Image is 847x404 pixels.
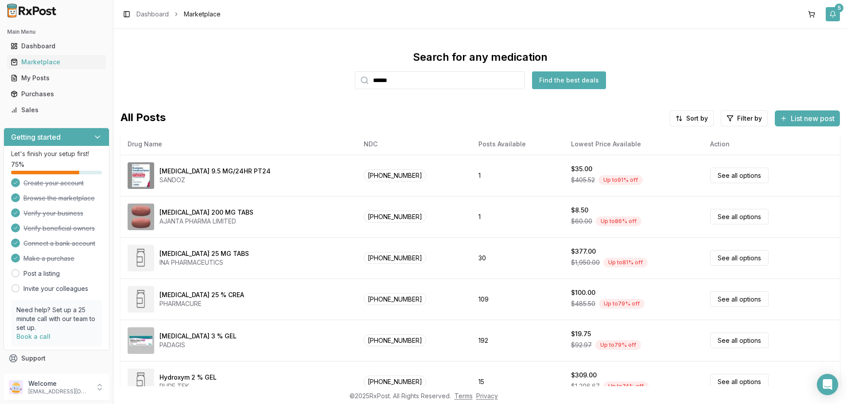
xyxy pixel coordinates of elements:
[571,288,595,297] div: $100.00
[471,155,564,196] td: 1
[710,333,769,348] a: See all options
[159,258,249,267] div: INA PHARMACEUTICS
[4,366,109,382] button: Feedback
[564,133,703,155] th: Lowest Price Available
[159,176,271,184] div: SANDOZ
[596,216,641,226] div: Up to 86 % off
[670,110,714,126] button: Sort by
[159,373,217,382] div: Hydroxym 2 % GEL
[775,110,840,126] button: List new post
[128,327,154,354] img: Diclofenac Sodium 3 % GEL
[184,10,221,19] span: Marketplace
[357,133,472,155] th: NDC
[159,341,237,349] div: PADAGIS
[595,340,641,350] div: Up to 79 % off
[23,239,95,248] span: Connect a bank account
[159,249,249,258] div: [MEDICAL_DATA] 25 MG TABS
[571,258,600,267] span: $1,950.00
[471,196,564,237] td: 1
[23,284,88,293] a: Invite your colleagues
[21,370,51,379] span: Feedback
[817,374,838,395] div: Open Intercom Messenger
[4,103,109,117] button: Sales
[128,204,154,230] img: Entacapone 200 MG TABS
[28,379,90,388] p: Welcome
[7,54,106,70] a: Marketplace
[4,39,109,53] button: Dashboard
[599,299,645,309] div: Up to 79 % off
[710,291,769,307] a: See all options
[4,55,109,69] button: Marketplace
[11,90,102,98] div: Purchases
[571,217,592,226] span: $60.00
[159,217,253,226] div: AJANTA PHARMA LIMITED
[23,179,84,188] span: Create your account
[455,392,473,400] a: Terms
[7,38,106,54] a: Dashboard
[471,320,564,361] td: 192
[826,7,840,21] button: 5
[571,371,597,380] div: $309.00
[159,208,253,217] div: [MEDICAL_DATA] 200 MG TABS
[28,388,90,395] p: [EMAIL_ADDRESS][DOMAIN_NAME]
[7,102,106,118] a: Sales
[775,115,840,124] a: List new post
[721,110,768,126] button: Filter by
[23,224,95,233] span: Verify beneficial owners
[11,58,102,67] div: Marketplace
[471,361,564,402] td: 15
[128,245,154,271] img: Diclofenac Potassium 25 MG TABS
[364,252,426,264] span: [PHONE_NUMBER]
[11,106,102,114] div: Sales
[571,382,600,391] span: $1,206.67
[7,70,106,86] a: My Posts
[11,74,102,82] div: My Posts
[571,176,595,184] span: $405.52
[23,209,83,218] span: Verify your business
[7,86,106,102] a: Purchases
[23,254,74,263] span: Make a purchase
[128,286,154,313] img: Methyl Salicylate 25 % CREA
[364,169,426,181] span: [PHONE_NUMBER]
[159,299,244,308] div: PHARMACURE
[159,167,271,176] div: [MEDICAL_DATA] 9.5 MG/24HR PT24
[120,110,166,126] span: All Posts
[571,206,588,215] div: $8.50
[737,114,762,123] span: Filter by
[159,382,217,391] div: PURE TEK
[7,28,106,35] h2: Main Menu
[835,4,843,12] div: 5
[136,10,221,19] nav: breadcrumb
[603,381,649,391] div: Up to 74 % off
[686,114,708,123] span: Sort by
[16,333,51,340] a: Book a call
[4,4,60,18] img: RxPost Logo
[9,380,23,394] img: User avatar
[476,392,498,400] a: Privacy
[571,329,591,338] div: $19.75
[571,247,596,256] div: $377.00
[532,71,606,89] button: Find the best deals
[603,258,648,267] div: Up to 81 % off
[159,290,244,299] div: [MEDICAL_DATA] 25 % CREA
[364,334,426,346] span: [PHONE_NUMBER]
[128,162,154,189] img: Rivastigmine 9.5 MG/24HR PT24
[710,374,769,389] a: See all options
[364,376,426,388] span: [PHONE_NUMBER]
[4,71,109,85] button: My Posts
[23,194,95,203] span: Browse the marketplace
[128,369,154,395] img: Hydroxym 2 % GEL
[571,165,592,173] div: $35.00
[598,175,643,185] div: Up to 91 % off
[413,50,548,64] div: Search for any medication
[710,168,769,183] a: See all options
[364,211,426,223] span: [PHONE_NUMBER]
[471,237,564,278] td: 30
[471,278,564,320] td: 109
[471,133,564,155] th: Posts Available
[571,299,595,308] span: $485.50
[364,293,426,305] span: [PHONE_NUMBER]
[120,133,357,155] th: Drug Name
[11,160,24,169] span: 75 %
[791,113,835,124] span: List new post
